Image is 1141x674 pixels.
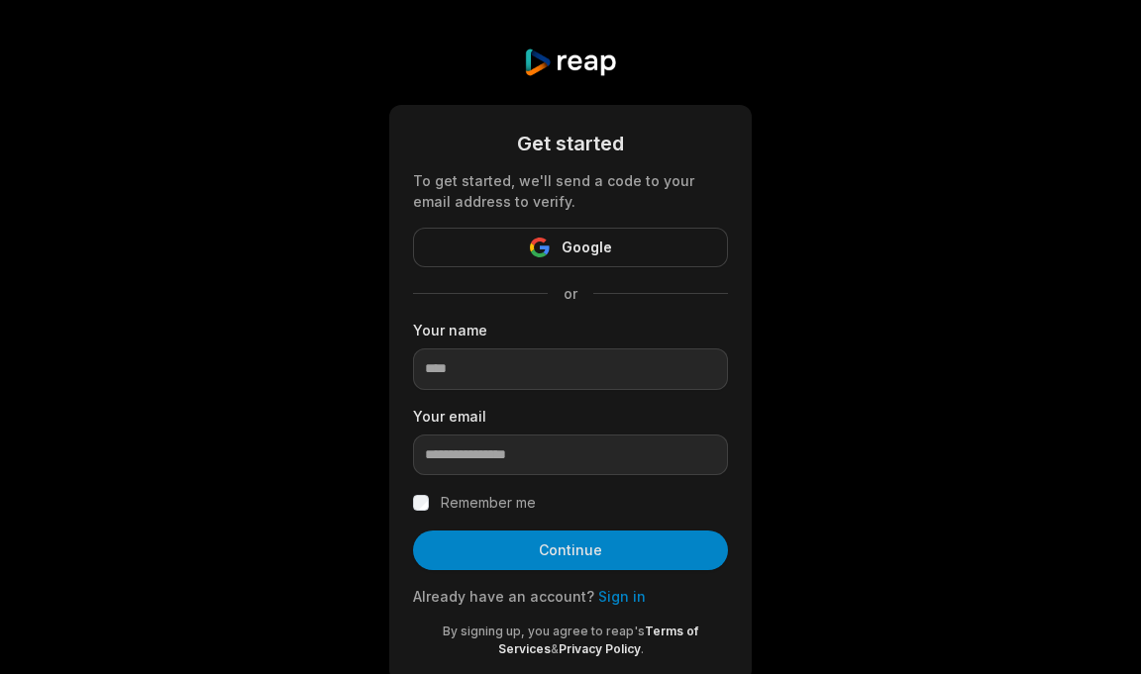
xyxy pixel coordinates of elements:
a: Sign in [598,588,646,605]
label: Remember me [441,491,536,515]
span: Already have an account? [413,588,594,605]
div: To get started, we'll send a code to your email address to verify. [413,170,728,212]
button: Continue [413,530,728,570]
span: & [551,641,559,656]
span: or [548,283,593,304]
div: Get started [413,129,728,158]
label: Your email [413,406,728,427]
span: Google [562,236,612,259]
a: Privacy Policy [559,641,641,656]
img: reap [523,48,617,77]
label: Your name [413,320,728,340]
span: By signing up, you agree to reap's [443,624,645,638]
span: . [641,641,644,656]
button: Google [413,228,728,267]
